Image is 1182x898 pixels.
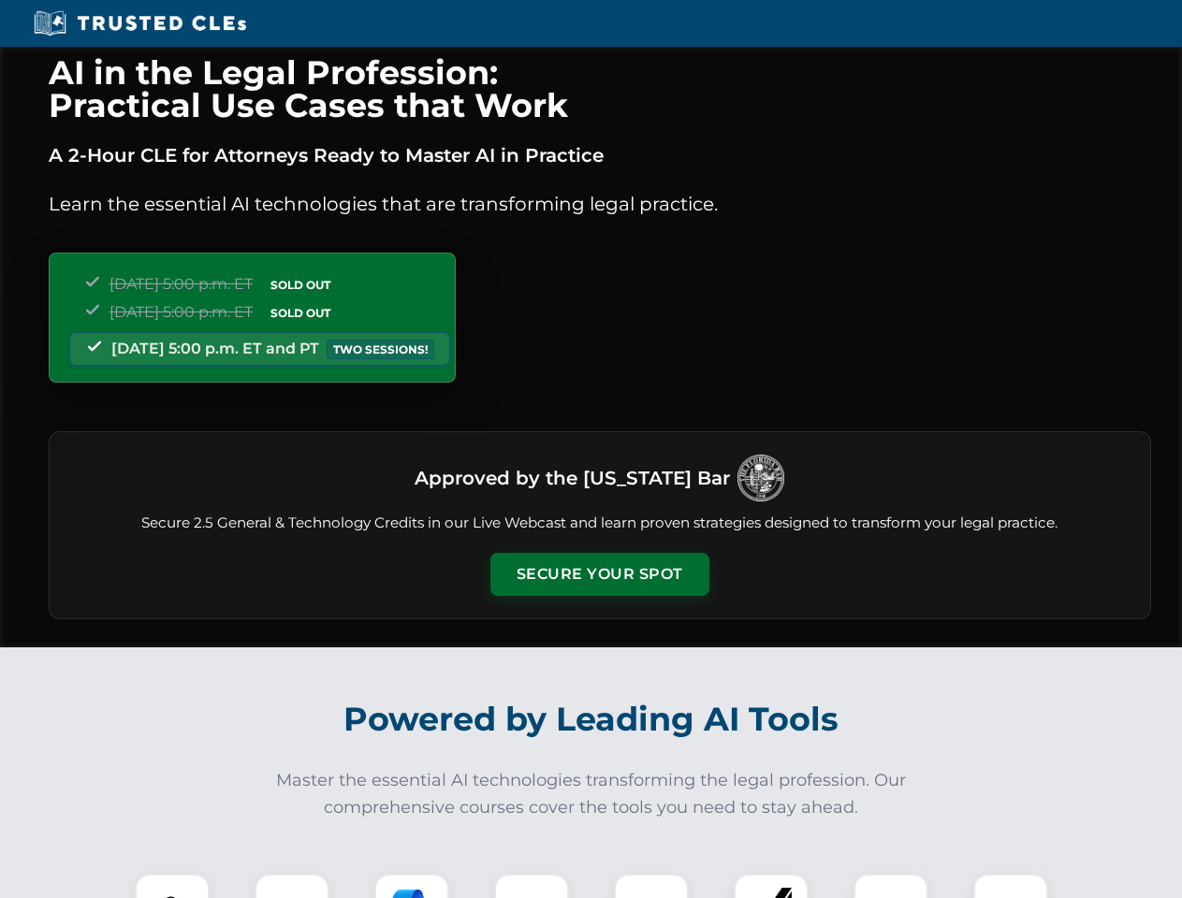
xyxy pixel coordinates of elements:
span: SOLD OUT [264,275,337,295]
h3: Approved by the [US_STATE] Bar [415,461,730,495]
span: [DATE] 5:00 p.m. ET [109,303,253,321]
img: Trusted CLEs [28,9,252,37]
p: Master the essential AI technologies transforming the legal profession. Our comprehensive courses... [264,767,919,821]
span: SOLD OUT [264,303,337,323]
h1: AI in the Legal Profession: Practical Use Cases that Work [49,56,1151,122]
p: A 2-Hour CLE for Attorneys Ready to Master AI in Practice [49,140,1151,170]
img: Logo [737,455,784,501]
span: [DATE] 5:00 p.m. ET [109,275,253,293]
h2: Powered by Leading AI Tools [73,687,1110,752]
p: Learn the essential AI technologies that are transforming legal practice. [49,189,1151,219]
p: Secure 2.5 General & Technology Credits in our Live Webcast and learn proven strategies designed ... [72,513,1128,534]
button: Secure Your Spot [490,553,709,596]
